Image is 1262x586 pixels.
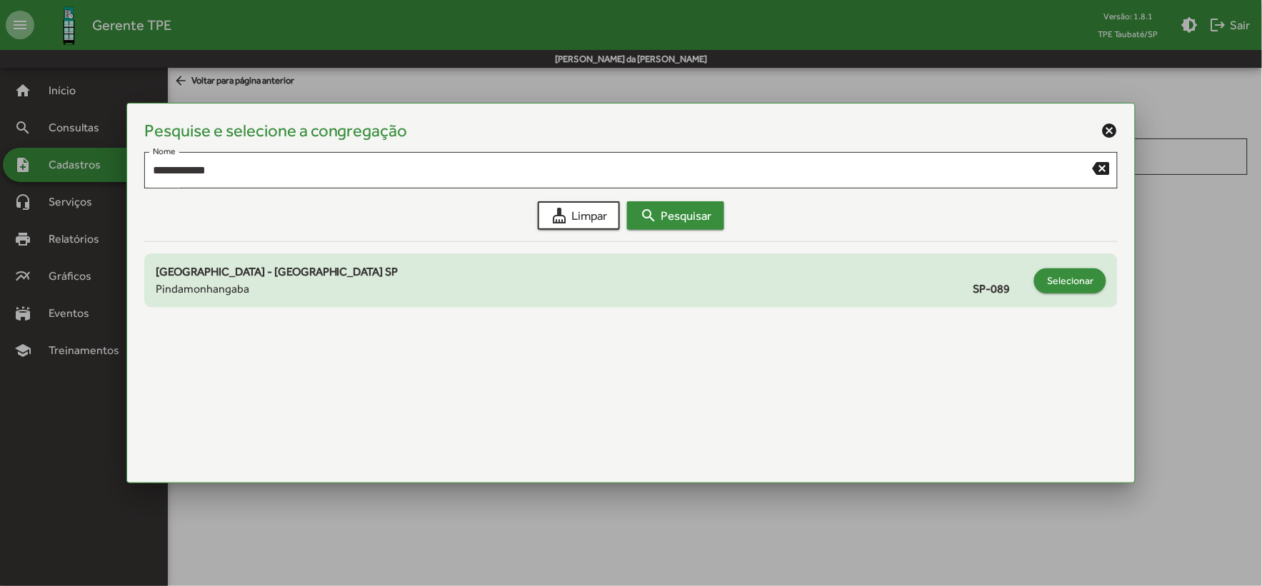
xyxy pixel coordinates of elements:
span: [GEOGRAPHIC_DATA] - [GEOGRAPHIC_DATA] SP [156,265,399,278]
button: Pesquisar [627,201,724,230]
h4: Pesquise e selecione a congregação [144,121,408,141]
span: Pindamonhangaba [156,281,249,298]
mat-icon: cleaning_services [551,207,568,224]
span: Pesquisar [640,203,711,228]
button: Limpar [538,201,620,230]
mat-icon: cancel [1101,122,1118,139]
span: SP-089 [973,281,1027,298]
span: Limpar [551,203,607,228]
mat-icon: search [640,207,657,224]
span: Selecionar [1047,268,1093,293]
button: Selecionar [1034,268,1106,293]
mat-icon: backspace [1092,159,1109,176]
